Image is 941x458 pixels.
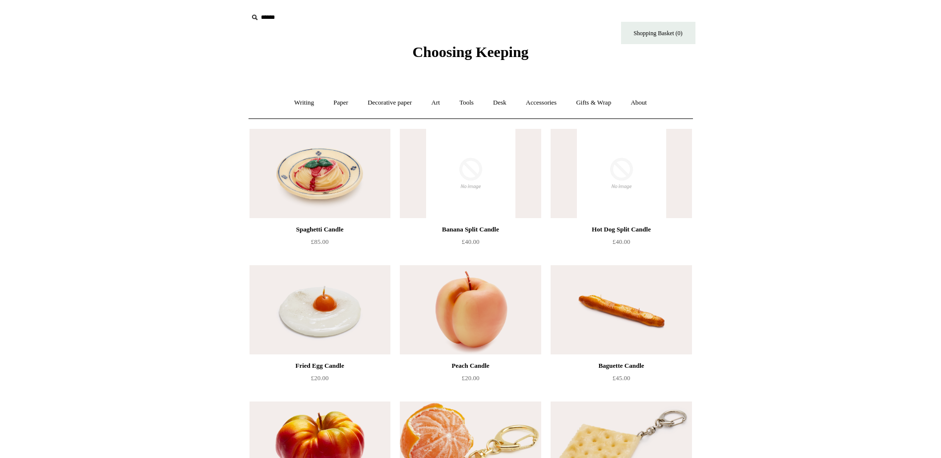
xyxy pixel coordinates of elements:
[400,360,541,401] a: Peach Candle £20.00
[412,44,528,60] span: Choosing Keeping
[402,224,538,235] div: Banana Split Candle
[423,90,449,116] a: Art
[551,360,691,401] a: Baguette Candle £45.00
[324,90,357,116] a: Paper
[252,224,388,235] div: Spaghetti Candle
[622,90,656,116] a: About
[517,90,565,116] a: Accessories
[311,374,329,382] span: £20.00
[553,360,689,372] div: Baguette Candle
[400,265,541,354] img: Peach Candle
[484,90,515,116] a: Desk
[621,22,695,44] a: Shopping Basket (0)
[551,265,691,354] a: Baguette Candle Baguette Candle
[250,129,390,218] a: Spaghetti Candle Spaghetti Candle
[613,238,630,245] span: £40.00
[462,238,480,245] span: £40.00
[250,224,390,264] a: Spaghetti Candle £85.00
[402,360,538,372] div: Peach Candle
[285,90,323,116] a: Writing
[450,90,483,116] a: Tools
[252,360,388,372] div: Fried Egg Candle
[250,265,390,354] a: Fried Egg Candle Fried Egg Candle
[551,224,691,264] a: Hot Dog Split Candle £40.00
[613,374,630,382] span: £45.00
[250,129,390,218] img: Spaghetti Candle
[400,224,541,264] a: Banana Split Candle £40.00
[359,90,421,116] a: Decorative paper
[551,129,691,218] img: no-image-2048-a2addb12_grande.gif
[412,52,528,58] a: Choosing Keeping
[553,224,689,235] div: Hot Dog Split Candle
[551,265,691,354] img: Baguette Candle
[250,360,390,401] a: Fried Egg Candle £20.00
[311,238,329,245] span: £85.00
[400,265,541,354] a: Peach Candle Peach Candle
[462,374,480,382] span: £20.00
[250,265,390,354] img: Fried Egg Candle
[567,90,620,116] a: Gifts & Wrap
